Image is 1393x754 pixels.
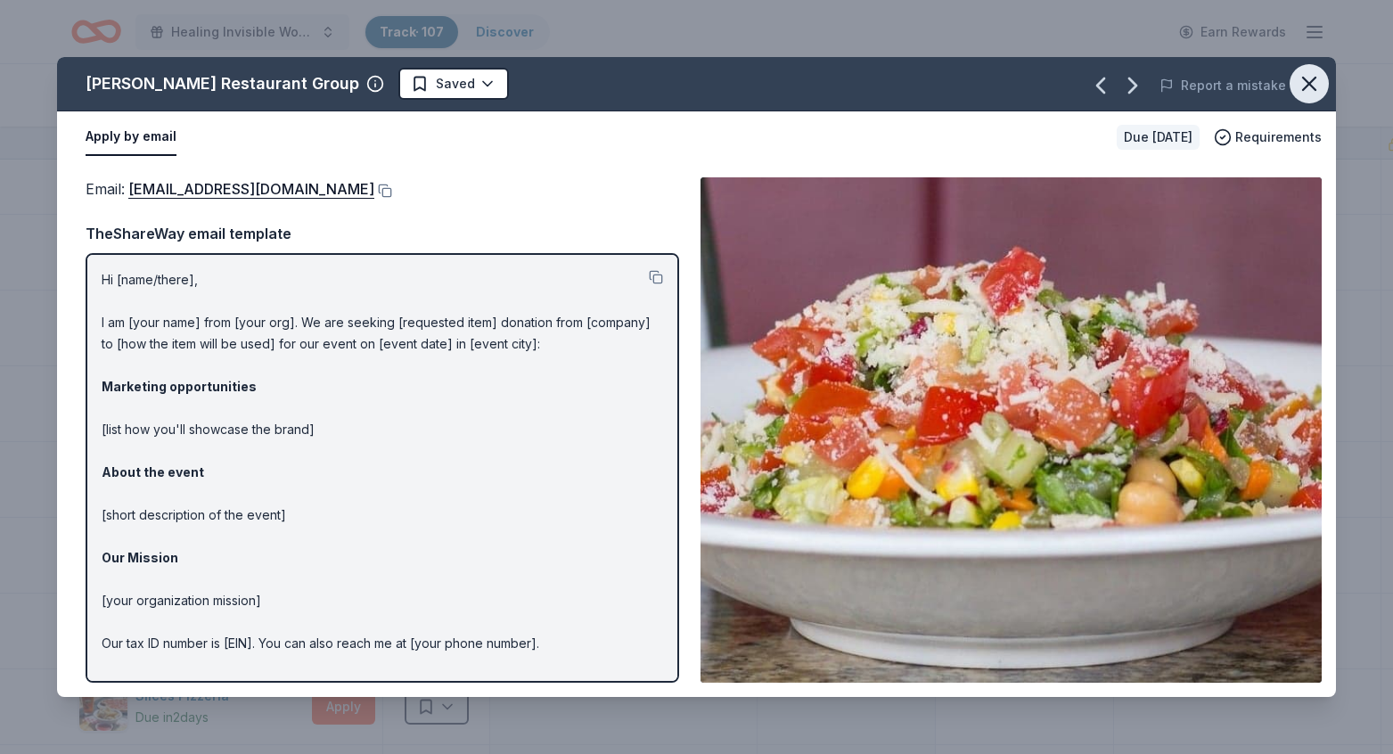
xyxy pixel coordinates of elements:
strong: Marketing opportunities [102,379,257,394]
span: Saved [436,73,475,94]
div: [PERSON_NAME] Restaurant Group [86,70,359,98]
div: Due [DATE] [1117,125,1200,150]
p: Hi [name/there], I am [your name] from [your org]. We are seeking [requested item] donation from ... [102,269,663,718]
a: [EMAIL_ADDRESS][DOMAIN_NAME] [128,177,374,201]
span: Email : [86,180,374,198]
strong: Our Mission [102,550,178,565]
button: Requirements [1214,127,1322,148]
button: Saved [398,68,509,100]
button: Report a mistake [1159,75,1286,96]
button: Apply by email [86,119,176,156]
strong: About the event [102,464,204,479]
span: Requirements [1235,127,1322,148]
div: TheShareWay email template [86,222,679,245]
img: Image for Rapoport's Restaurant Group [701,177,1322,683]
